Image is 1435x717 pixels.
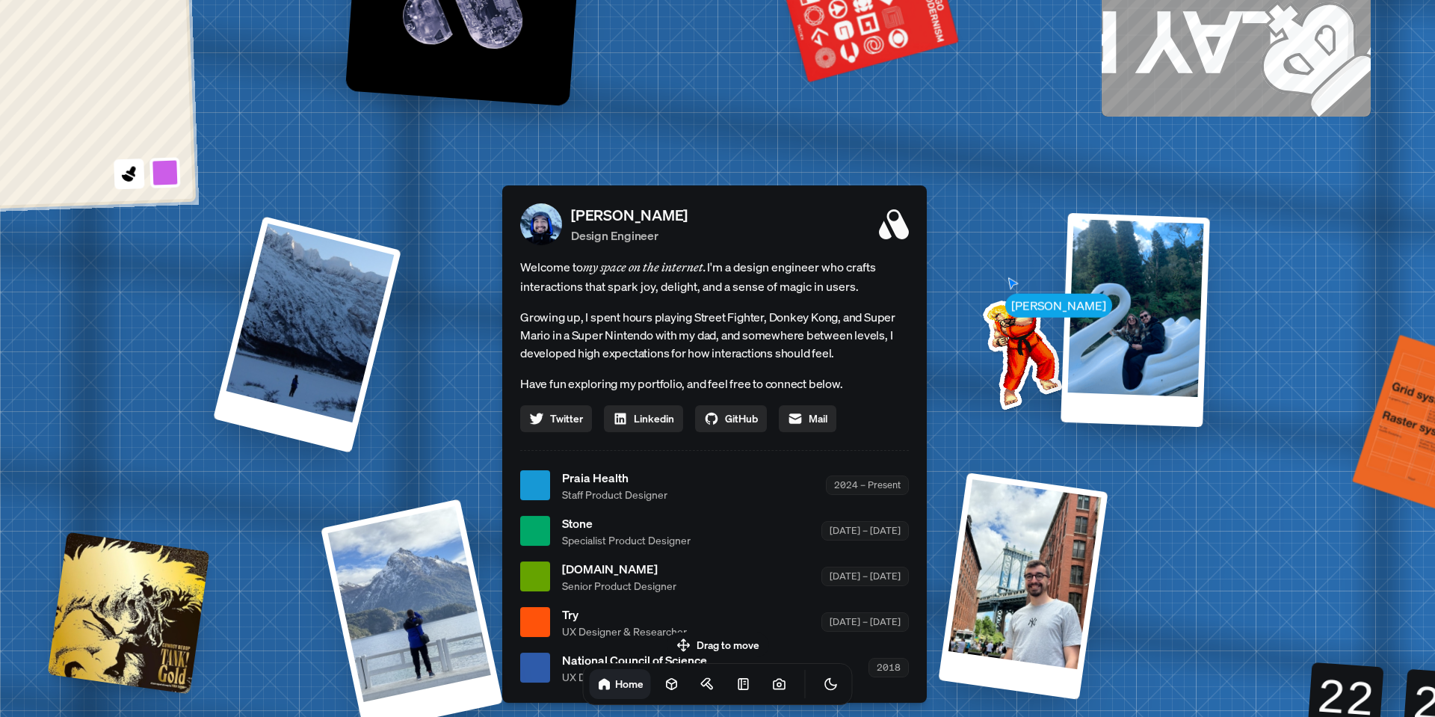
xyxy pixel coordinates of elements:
[562,469,667,487] span: Praia Health
[779,405,836,432] a: Mail
[520,405,592,432] a: Twitter
[562,624,687,639] span: UX Designer & Researcher
[550,410,583,426] span: Twitter
[571,204,688,227] p: [PERSON_NAME]
[562,669,707,685] span: UX Designer
[695,405,767,432] a: GitHub
[562,514,691,532] span: Stone
[562,606,687,624] span: Try
[821,521,909,540] div: [DATE] – [DATE]
[809,410,827,426] span: Mail
[821,612,909,631] div: [DATE] – [DATE]
[562,487,667,502] span: Staff Product Designer
[562,560,676,578] span: [DOMAIN_NAME]
[868,658,909,677] div: 2018
[944,274,1095,425] img: Profile example
[615,677,644,691] h1: Home
[821,567,909,585] div: [DATE] – [DATE]
[816,669,846,699] button: Toggle Theme
[826,476,909,494] div: 2024 – Present
[590,669,651,699] a: Home
[520,257,909,296] span: Welcome to I'm a design engineer who crafts interactions that spark joy, delight, and a sense of ...
[520,374,909,393] p: Have fun exploring my portfolio, and feel free to connect below.
[562,578,676,594] span: Senior Product Designer
[520,308,909,362] p: Growing up, I spent hours playing Street Fighter, Donkey Kong, and Super Mario in a Super Nintend...
[725,410,758,426] span: GitHub
[634,410,674,426] span: Linkedin
[571,227,688,244] p: Design Engineer
[562,532,691,548] span: Specialist Product Designer
[520,203,562,245] img: Profile Picture
[562,651,707,669] span: National Council of Science
[604,405,683,432] a: Linkedin
[583,259,707,274] em: my space on the internet.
